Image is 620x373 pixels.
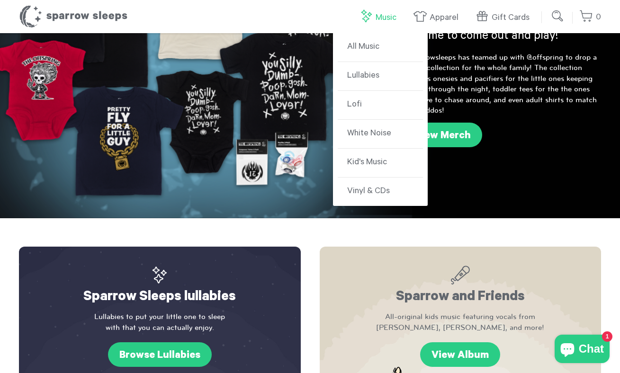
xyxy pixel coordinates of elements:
a: Vinyl & CDs [338,178,423,206]
a: Lullabies [338,62,423,91]
a: Kid's Music [338,149,423,178]
h2: Sparrow Sleeps lullabies [38,266,282,307]
p: @sparrowsleeps has teamed up with @offspring to drop a merch collection for the whole family! The... [403,52,601,115]
span: [PERSON_NAME], [PERSON_NAME], and more! [339,322,583,333]
h2: Sparrow and Friends [339,266,583,307]
a: White Noise [338,120,423,149]
h1: Sparrow Sleeps [19,5,128,28]
a: Gift Cards [475,8,534,28]
a: Music [359,8,401,28]
a: 0 [579,7,601,27]
a: View Merch [403,123,482,147]
p: All-original kids music featuring vocals from [339,311,583,333]
a: Lofi [338,91,423,120]
span: with that you can actually enjoy. [38,322,282,333]
a: Apparel [413,8,463,28]
h3: It's time to come out and play! [403,29,601,45]
a: All Music [338,33,423,62]
a: Browse Lullabies [108,342,212,367]
a: View Album [420,342,500,367]
input: Submit [548,7,567,26]
p: Lullabies to put your little one to sleep [38,311,282,333]
inbox-online-store-chat: Shopify online store chat [552,335,612,365]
